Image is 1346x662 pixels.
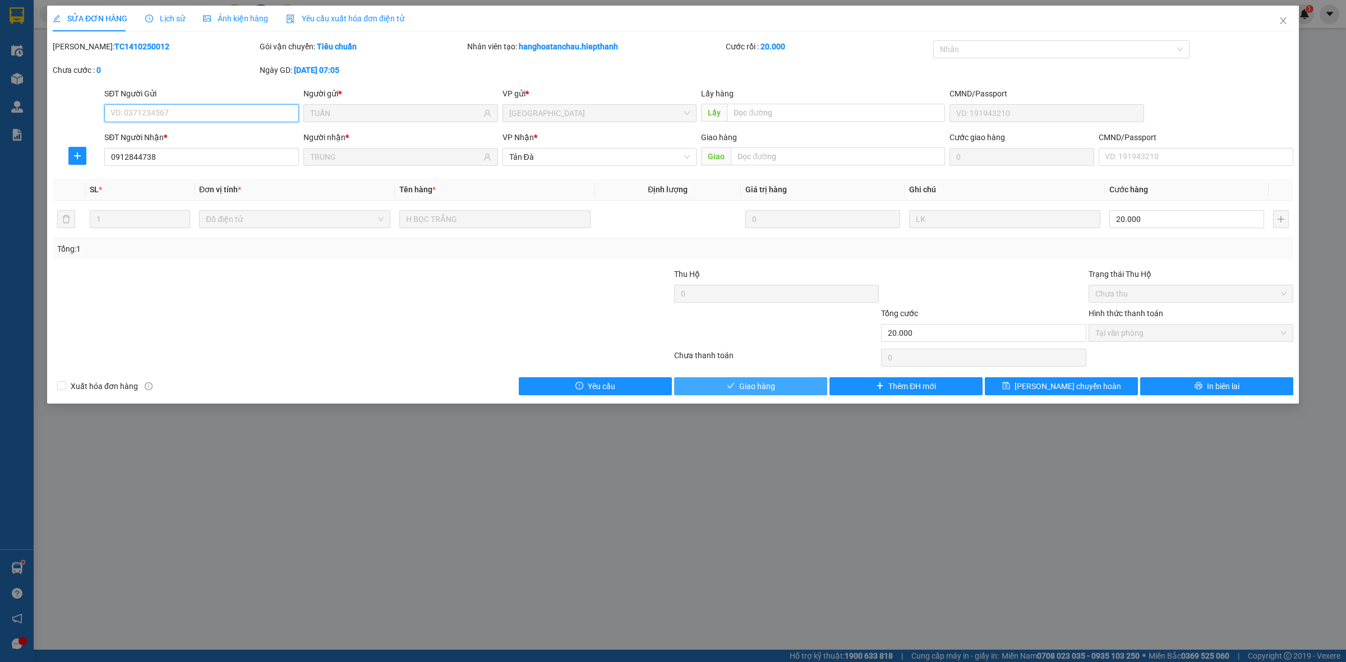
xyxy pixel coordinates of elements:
[156,59,309,84] span: [GEOGRAPHIC_DATA] ([GEOGRAPHIC_DATA])
[203,15,211,22] span: picture
[90,185,99,194] span: SL
[69,151,86,160] span: plus
[1109,185,1148,194] span: Cước hàng
[503,87,697,100] div: VP gửi
[4,65,99,76] strong: VP Gửi :
[829,377,983,395] button: plusThêm ĐH mới
[104,17,208,40] strong: BIÊN NHẬN
[760,42,785,51] b: 20.000
[303,87,498,100] div: Người gửi
[1095,325,1287,341] span: Tại văn phòng
[156,60,309,84] strong: VP Nhận :
[294,66,339,75] b: [DATE] 07:05
[1207,380,1239,392] span: In biên lai
[286,15,295,24] img: icon
[260,40,464,53] div: Gói vận chuyển:
[286,14,404,23] span: Yêu cầu xuất hóa đơn điện tử
[1015,380,1121,392] span: [PERSON_NAME] chuyển hoàn
[739,380,775,392] span: Giao hàng
[745,185,787,194] span: Giá trị hàng
[260,64,464,76] div: Ngày GD:
[509,149,690,165] span: Tản Đà
[1089,268,1293,280] div: Trạng thái Thu Hộ
[727,104,945,122] input: Dọc đường
[310,107,481,119] input: Tên người gửi
[96,66,101,75] b: 0
[701,133,737,142] span: Giao hàng
[206,211,384,228] span: Đồ điện tử
[1273,210,1289,228] button: plus
[1279,16,1288,25] span: close
[483,153,491,161] span: user
[949,104,1144,122] input: VD: 191943210
[701,147,731,165] span: Giao
[503,133,534,142] span: VP Nhận
[731,147,945,165] input: Dọc đường
[9,6,94,27] strong: CÔNG TY TNHH MTV VẬN TẢI
[949,133,1005,142] label: Cước giao hàng
[114,42,169,51] b: TC1410250012
[317,42,357,51] b: Tiêu chuẩn
[467,40,724,53] div: Nhân viên tạo:
[57,243,519,255] div: Tổng: 1
[588,380,615,392] span: Yêu cầu
[25,29,78,39] strong: HIỆP THÀNH
[674,377,827,395] button: checkGiao hàng
[1267,6,1299,37] button: Close
[673,349,880,369] div: Chưa thanh toán
[53,40,257,53] div: [PERSON_NAME]:
[399,210,591,228] input: VD: Bàn, Ghế
[509,105,690,122] span: Tân Châu
[1089,309,1163,318] label: Hình thức thanh toán
[303,131,498,143] div: Người nhận
[53,14,127,23] span: SỬA ĐƠN HÀNG
[57,210,75,228] button: delete
[985,377,1138,395] button: save[PERSON_NAME] chuyển hoàn
[53,15,61,22] span: edit
[68,147,86,165] button: plus
[727,382,735,391] span: check
[519,377,672,395] button: exclamation-circleYêu cầu
[1099,131,1293,143] div: CMND/Passport
[6,41,96,52] span: Hotline : 1900 633 622
[726,40,930,53] div: Cước rồi :
[881,309,918,318] span: Tổng cước
[203,14,268,23] span: Ảnh kiện hàng
[905,179,1105,201] th: Ghi chú
[1140,377,1293,395] button: printerIn biên lai
[4,78,151,86] span: 026 Tản Đà - Lô E, P11, Q5 |
[66,380,142,392] span: Xuất hóa đơn hàng
[1095,285,1287,302] span: Chưa thu
[96,78,151,86] span: 02838 53 55 57
[483,109,491,117] span: user
[876,382,884,391] span: plus
[701,104,727,122] span: Lấy
[145,14,185,23] span: Lịch sử
[310,151,481,163] input: Tên người nhận
[53,64,257,76] div: Chưa cước :
[701,89,734,98] span: Lấy hàng
[575,382,583,391] span: exclamation-circle
[399,185,436,194] span: Tên hàng
[949,87,1144,100] div: CMND/Passport
[909,210,1100,228] input: Ghi Chú
[745,210,900,228] input: 0
[145,382,153,390] span: info-circle
[949,148,1094,166] input: Cước giao hàng
[104,131,299,143] div: SĐT Người Nhận
[648,185,688,194] span: Định lượng
[1002,382,1010,391] span: save
[674,270,700,279] span: Thu Hộ
[1195,382,1202,391] span: printer
[104,87,299,100] div: SĐT Người Gửi
[145,15,153,22] span: clock-circle
[36,64,99,76] span: Tản Đà (Tiền)
[888,380,936,392] span: Thêm ĐH mới
[519,42,618,51] b: hanghoatanchau.hiepthanh
[199,185,241,194] span: Đơn vị tính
